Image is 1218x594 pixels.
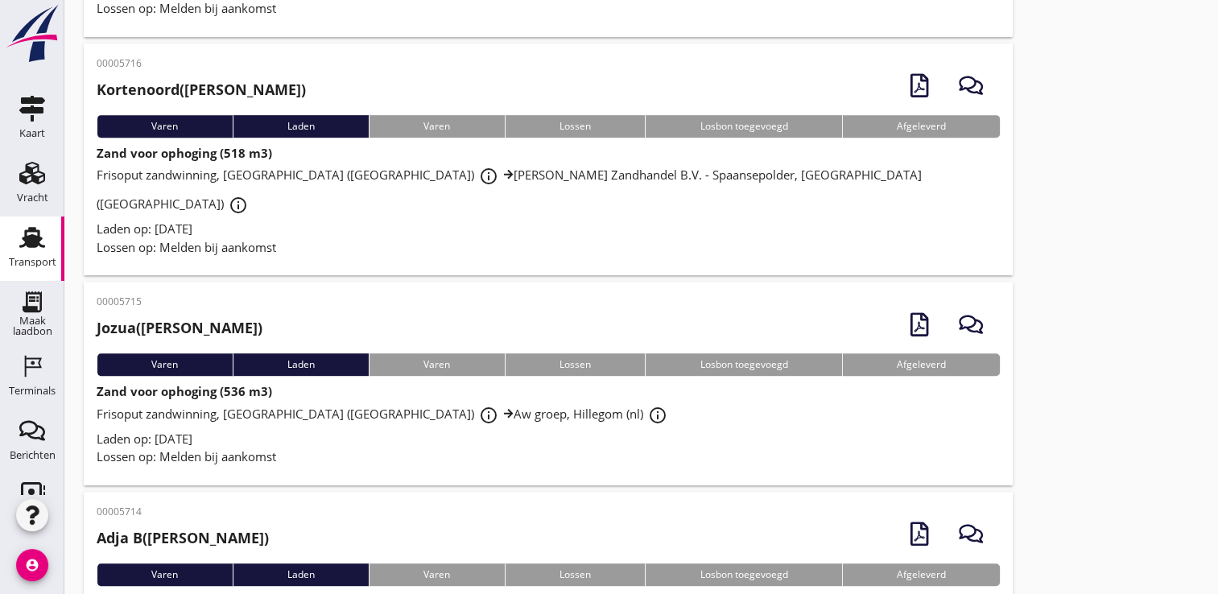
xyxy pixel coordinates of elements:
[16,549,48,581] i: account_circle
[97,528,142,547] strong: Adja B
[97,115,233,138] div: Varen
[97,431,192,447] span: Laden op: [DATE]
[97,167,922,212] span: Frisoput zandwinning, [GEOGRAPHIC_DATA] ([GEOGRAPHIC_DATA]) [PERSON_NAME] Zandhandel B.V. - Spaan...
[842,115,1001,138] div: Afgeleverd
[19,128,45,138] div: Kaart
[97,383,272,399] strong: Zand voor ophoging (536 m3)
[369,115,505,138] div: Varen
[645,563,842,586] div: Losbon toegevoegd
[84,282,1013,485] a: 00005715Jozua([PERSON_NAME])VarenLadenVarenLossenLosbon toegevoegdAfgeleverdZand voor ophoging (5...
[97,318,136,337] strong: Jozua
[10,450,56,460] div: Berichten
[97,145,272,161] strong: Zand voor ophoging (518 m3)
[648,406,667,425] i: info_outline
[97,221,192,237] span: Laden op: [DATE]
[369,353,505,376] div: Varen
[9,386,56,396] div: Terminals
[645,353,842,376] div: Losbon toegevoegd
[97,317,262,339] h2: ([PERSON_NAME])
[97,79,306,101] h2: ([PERSON_NAME])
[645,115,842,138] div: Losbon toegevoegd
[9,257,56,267] div: Transport
[97,527,269,549] h2: ([PERSON_NAME])
[97,563,233,586] div: Varen
[17,192,48,203] div: Vracht
[97,448,276,464] span: Lossen op: Melden bij aankomst
[97,406,672,422] span: Frisoput zandwinning, [GEOGRAPHIC_DATA] ([GEOGRAPHIC_DATA]) Aw groep, Hillegom (nl)
[97,239,276,255] span: Lossen op: Melden bij aankomst
[479,406,498,425] i: info_outline
[233,353,370,376] div: Laden
[97,295,262,309] p: 00005715
[233,115,370,138] div: Laden
[97,353,233,376] div: Varen
[842,353,1001,376] div: Afgeleverd
[97,505,269,519] p: 00005714
[97,80,180,99] strong: Kortenoord
[505,115,646,138] div: Lossen
[84,43,1013,276] a: 00005716Kortenoord([PERSON_NAME])VarenLadenVarenLossenLosbon toegevoegdAfgeleverdZand voor ophogi...
[233,563,370,586] div: Laden
[505,563,646,586] div: Lossen
[479,167,498,186] i: info_outline
[229,196,248,215] i: info_outline
[842,563,1001,586] div: Afgeleverd
[505,353,646,376] div: Lossen
[97,56,306,71] p: 00005716
[3,4,61,64] img: logo-small.a267ee39.svg
[369,563,505,586] div: Varen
